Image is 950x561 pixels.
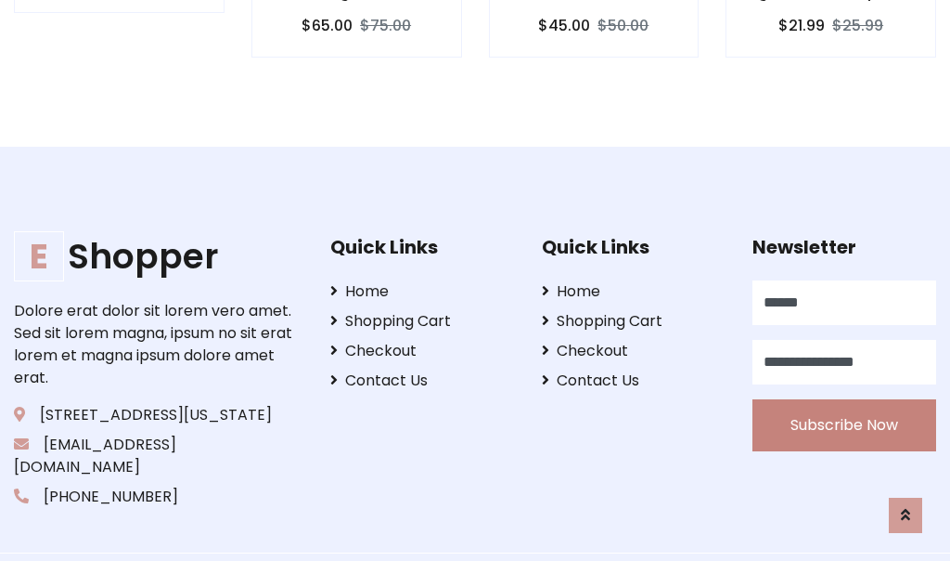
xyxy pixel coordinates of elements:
[14,231,64,281] span: E
[14,236,302,278] a: EShopper
[832,15,883,36] del: $25.99
[360,15,411,36] del: $75.00
[542,310,725,333] a: Shopping Cart
[14,404,302,426] p: [STREET_ADDRESS][US_STATE]
[330,280,514,303] a: Home
[14,236,302,278] h1: Shopper
[302,17,353,34] h6: $65.00
[542,340,725,362] a: Checkout
[330,340,514,362] a: Checkout
[14,486,302,508] p: [PHONE_NUMBER]
[14,434,302,478] p: [EMAIL_ADDRESS][DOMAIN_NAME]
[330,236,514,258] h5: Quick Links
[752,236,936,258] h5: Newsletter
[538,17,590,34] h6: $45.00
[542,370,725,392] a: Contact Us
[542,280,725,303] a: Home
[542,236,725,258] h5: Quick Links
[330,310,514,333] a: Shopping Cart
[778,17,825,34] h6: $21.99
[330,370,514,392] a: Contact Us
[14,300,302,389] p: Dolore erat dolor sit lorem vero amet. Sed sit lorem magna, ipsum no sit erat lorem et magna ipsu...
[752,399,936,451] button: Subscribe Now
[597,15,648,36] del: $50.00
